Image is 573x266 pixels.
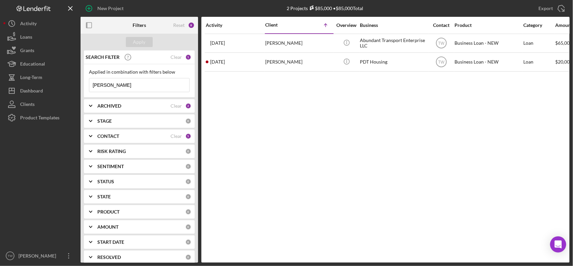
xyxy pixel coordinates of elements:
div: Long-Term [20,71,42,86]
div: Clear [171,134,182,139]
button: Export [532,2,570,15]
div: Activity [206,23,265,28]
div: 2 [185,103,191,109]
div: Dashboard [20,84,43,99]
div: Reset [173,23,185,28]
div: Clear [171,54,182,60]
div: Loan [523,53,555,71]
button: Grants [3,44,77,57]
div: Clear [171,103,182,109]
div: Category [523,23,555,28]
span: $20,000 [555,59,572,65]
div: Loans [20,30,32,45]
div: PDT Housing [360,53,427,71]
div: Grants [20,44,34,59]
div: Activity [20,17,37,32]
div: 0 [185,194,191,200]
time: 2025-05-07 15:31 [210,59,225,65]
div: Apply [133,37,146,47]
b: AMOUNT [97,224,118,230]
b: ARCHIVED [97,103,121,109]
b: CONTACT [97,134,119,139]
button: Product Templates [3,111,77,124]
button: Educational [3,57,77,71]
b: STATE [97,194,111,199]
button: Loans [3,30,77,44]
div: [PERSON_NAME] [265,53,332,71]
time: 2025-08-19 15:07 [210,40,225,46]
button: Clients [3,98,77,111]
div: 0 [185,163,191,169]
b: START DATE [97,239,124,245]
div: Client [265,22,299,28]
div: 8 [188,22,195,29]
div: [PERSON_NAME] [265,34,332,52]
div: Open Intercom Messenger [550,236,566,253]
div: [PERSON_NAME] [17,249,60,264]
b: RESOLVED [97,255,121,260]
b: STAGE [97,118,112,124]
div: 0 [185,239,191,245]
div: Educational [20,57,45,72]
b: PRODUCT [97,209,120,215]
button: Long-Term [3,71,77,84]
div: Product Templates [20,111,59,126]
div: Overview [334,23,359,28]
div: $85,000 [308,5,332,11]
div: 0 [185,179,191,185]
div: 0 [185,224,191,230]
button: Apply [126,37,153,47]
text: TW [438,41,444,46]
text: TW [438,60,444,65]
button: Dashboard [3,84,77,98]
b: Filters [133,23,146,28]
div: Business Loan - NEW [455,34,522,52]
div: Business Loan - NEW [455,53,522,71]
div: Applied in combination with filters below [89,69,190,75]
text: TW [8,254,13,258]
div: Export [538,2,553,15]
div: New Project [97,2,124,15]
b: STATUS [97,179,114,184]
div: Product [455,23,522,28]
div: 0 [185,118,191,124]
div: 0 [185,209,191,215]
button: TW[PERSON_NAME] [3,249,77,263]
b: SENTIMENT [97,164,124,169]
div: Abundant Transport Enterprise LLC [360,34,427,52]
div: 5 [185,133,191,139]
div: Clients [20,98,35,113]
button: Activity [3,17,77,30]
div: 2 Projects • $85,000 Total [287,5,364,11]
div: Loan [523,34,555,52]
span: $65,000 [555,40,572,46]
b: SEARCH FILTER [86,54,120,60]
div: 0 [185,254,191,260]
div: Contact [429,23,454,28]
button: New Project [81,2,130,15]
div: 0 [185,148,191,154]
div: 1 [185,54,191,60]
div: Business [360,23,427,28]
b: RISK RATING [97,149,126,154]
